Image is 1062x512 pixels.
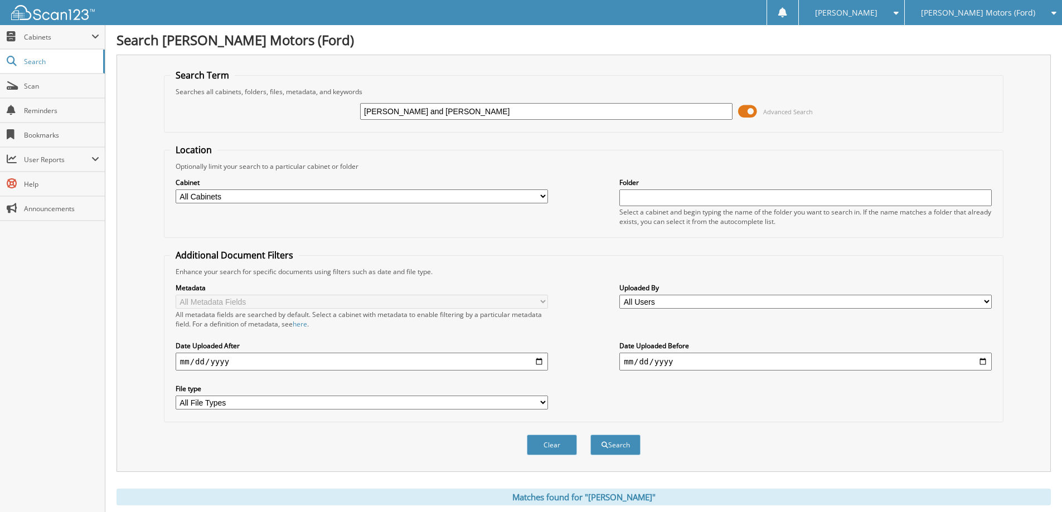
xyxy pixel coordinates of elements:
[815,9,877,16] span: [PERSON_NAME]
[24,106,99,115] span: Reminders
[619,341,992,350] label: Date Uploaded Before
[921,9,1035,16] span: [PERSON_NAME] Motors (Ford)
[176,178,548,187] label: Cabinet
[176,283,548,292] label: Metadata
[176,353,548,370] input: start
[11,5,95,20] img: scan123-logo-white.svg
[170,162,997,171] div: Optionally limit your search to a particular cabinet or folder
[527,435,577,455] button: Clear
[176,310,548,329] div: All metadata fields are searched by default. Select a cabinet with metadata to enable filtering b...
[24,204,99,213] span: Announcements
[170,249,299,261] legend: Additional Document Filters
[170,144,217,156] legend: Location
[293,319,307,329] a: here
[619,178,992,187] label: Folder
[24,130,99,140] span: Bookmarks
[619,207,992,226] div: Select a cabinet and begin typing the name of the folder you want to search in. If the name match...
[619,283,992,292] label: Uploaded By
[24,57,98,66] span: Search
[1006,459,1062,512] iframe: Chat Widget
[117,31,1051,49] h1: Search [PERSON_NAME] Motors (Ford)
[24,81,99,91] span: Scan
[176,384,548,393] label: File type
[170,267,997,276] div: Enhance your search for specific documents using filters such as date and file type.
[24,32,91,42] span: Cabinets
[117,489,1051,505] div: Matches found for "[PERSON_NAME]"
[763,108,813,116] span: Advanced Search
[170,69,235,81] legend: Search Term
[24,155,91,164] span: User Reports
[24,179,99,189] span: Help
[170,87,997,96] div: Searches all cabinets, folders, files, metadata, and keywords
[619,353,992,370] input: end
[590,435,641,455] button: Search
[176,341,548,350] label: Date Uploaded After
